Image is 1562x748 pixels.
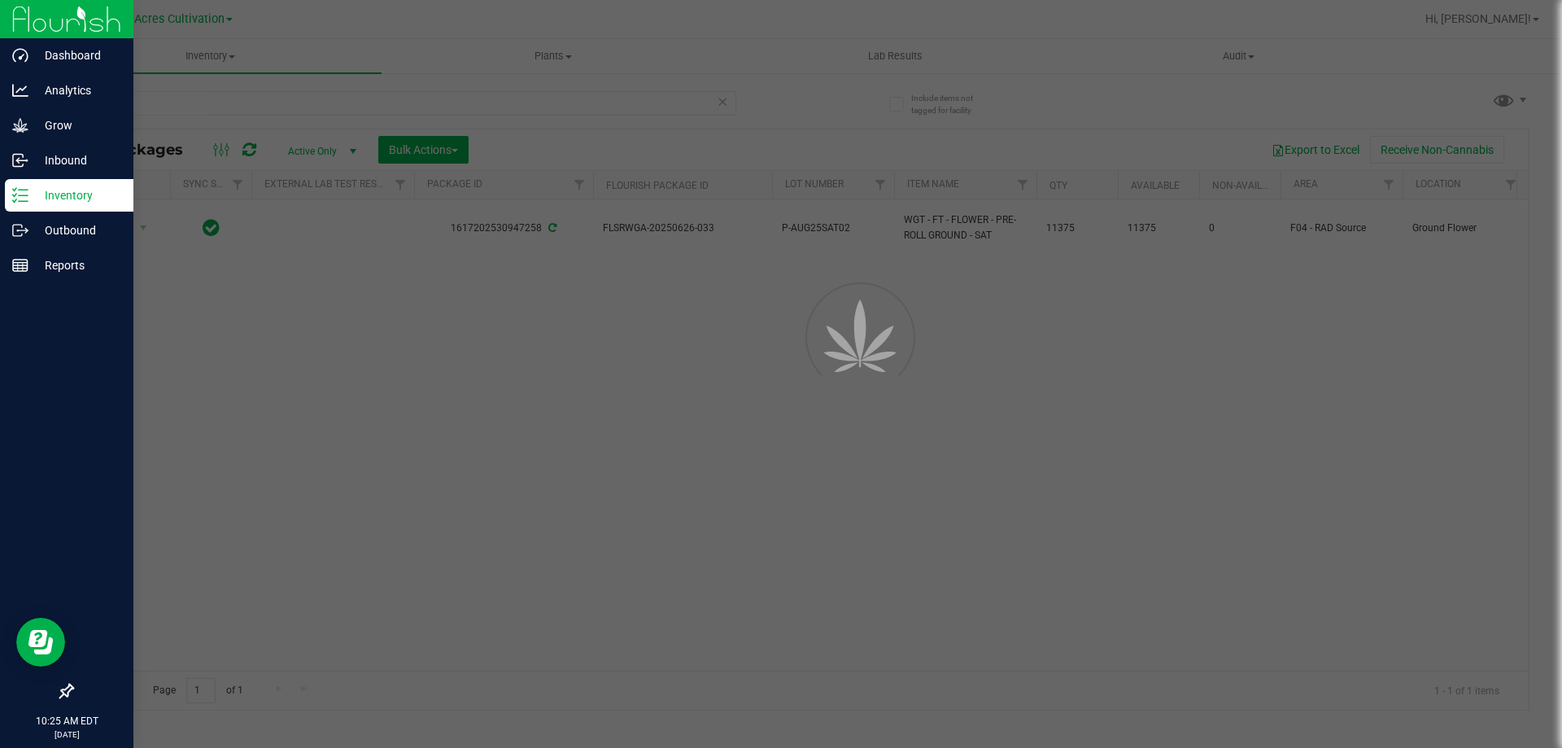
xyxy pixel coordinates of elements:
p: Inventory [28,186,126,205]
inline-svg: Grow [12,117,28,133]
p: Outbound [28,221,126,240]
p: Reports [28,256,126,275]
p: 10:25 AM EDT [7,714,126,728]
p: Dashboard [28,46,126,65]
inline-svg: Inbound [12,152,28,168]
p: Grow [28,116,126,135]
p: Analytics [28,81,126,100]
inline-svg: Outbound [12,222,28,238]
p: [DATE] [7,728,126,741]
inline-svg: Dashboard [12,47,28,63]
inline-svg: Analytics [12,82,28,98]
inline-svg: Reports [12,257,28,273]
iframe: Resource center [16,618,65,667]
p: Inbound [28,151,126,170]
inline-svg: Inventory [12,187,28,203]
